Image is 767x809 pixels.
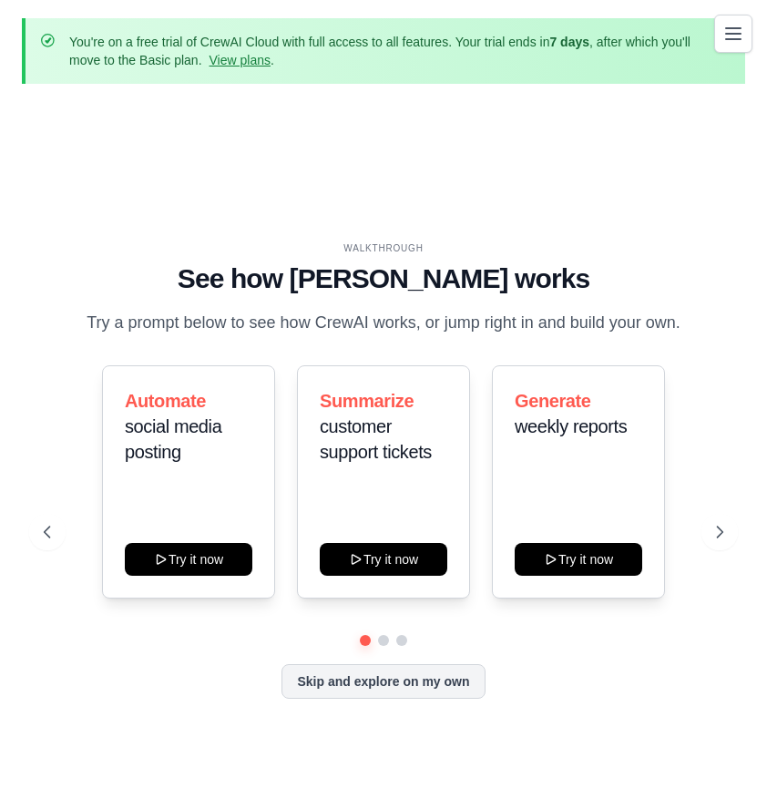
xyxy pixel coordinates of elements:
[515,543,642,576] button: Try it now
[125,416,221,462] span: social media posting
[210,53,271,67] a: View plans
[515,391,591,411] span: Generate
[320,391,414,411] span: Summarize
[125,543,252,576] button: Try it now
[125,391,206,411] span: Automate
[44,241,723,255] div: WALKTHROUGH
[320,543,447,576] button: Try it now
[69,33,701,69] p: You're on a free trial of CrewAI Cloud with full access to all features. Your trial ends in , aft...
[77,310,690,336] p: Try a prompt below to see how CrewAI works, or jump right in and build your own.
[714,15,752,53] button: Toggle navigation
[549,35,589,49] strong: 7 days
[515,416,627,436] span: weekly reports
[281,664,485,699] button: Skip and explore on my own
[44,262,723,295] h1: See how [PERSON_NAME] works
[320,416,432,462] span: customer support tickets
